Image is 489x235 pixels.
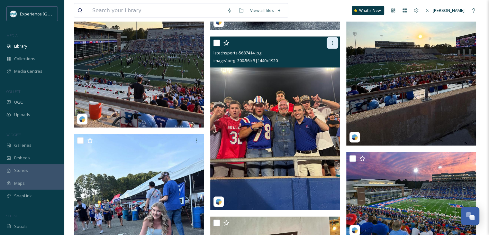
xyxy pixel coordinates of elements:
span: Stories [14,167,28,174]
span: UGC [14,99,23,105]
span: Maps [14,180,25,186]
img: latechsports-5687414.jpg [210,37,340,210]
span: Socials [14,223,28,230]
span: latechsports-5687414.jpg [213,50,261,56]
span: Media Centres [14,68,42,74]
img: snapsea-logo.png [351,227,358,234]
a: View all files [247,4,285,17]
span: COLLECT [6,89,20,94]
span: Galleries [14,142,32,148]
span: Experience [GEOGRAPHIC_DATA] [20,11,84,17]
a: [PERSON_NAME] [422,4,468,17]
span: WIDGETS [6,132,21,137]
span: MEDIA [6,33,18,38]
input: Search your library [89,4,224,18]
img: 24IZHUKKFBA4HCESFN4PRDEIEY.avif [10,11,17,17]
span: Library [14,43,27,49]
span: Uploads [14,112,30,118]
span: [PERSON_NAME] [433,7,465,13]
img: snapsea-logo.png [215,199,222,205]
span: image/jpeg | 300.56 kB | 1440 x 1920 [213,58,278,63]
img: snapsea-logo.png [215,19,222,25]
span: Collections [14,56,35,62]
span: SnapLink [14,193,32,199]
a: What's New [352,6,384,15]
span: SOCIALS [6,213,19,218]
span: Embeds [14,155,30,161]
img: snapsea-logo.png [351,134,358,141]
img: snapsea-logo.png [79,116,86,123]
button: Open Chat [461,207,479,225]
